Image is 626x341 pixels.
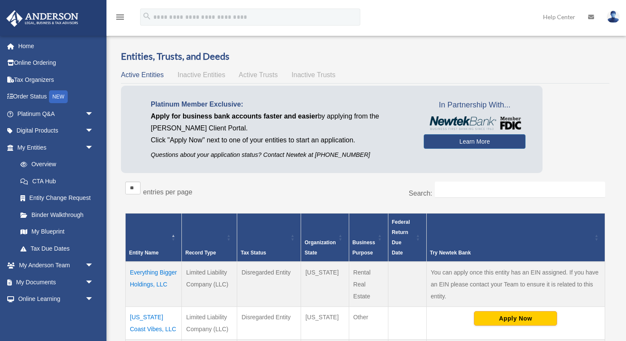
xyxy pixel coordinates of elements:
span: arrow_drop_down [85,274,102,291]
td: [US_STATE] Coast Vibes, LLC [126,306,182,339]
th: Business Purpose: Activate to sort [349,213,388,262]
td: Limited Liability Company (LLC) [182,306,237,339]
span: Active Entities [121,71,164,78]
a: Entity Change Request [12,190,102,207]
a: Overview [12,156,98,173]
div: NEW [49,90,68,103]
th: Organization State: Activate to sort [301,213,349,262]
td: [US_STATE] [301,262,349,307]
span: Apply for business bank accounts faster and easier [151,113,318,120]
div: Try Newtek Bank [430,248,592,258]
a: Order StatusNEW [6,88,106,106]
span: In Partnership With... [424,98,525,112]
a: My Documentsarrow_drop_down [6,274,106,291]
a: My Entitiesarrow_drop_down [6,139,102,156]
button: Apply Now [474,311,557,326]
td: Disregarded Entity [237,262,301,307]
td: Everything Bigger Holdings, LLC [126,262,182,307]
img: User Pic [607,11,620,23]
a: CTA Hub [12,173,102,190]
h3: Entities, Trusts, and Deeds [121,50,609,63]
a: Binder Walkthrough [12,206,102,223]
a: Tax Organizers [6,71,106,88]
a: My Anderson Teamarrow_drop_down [6,257,106,274]
td: Rental Real Estate [349,262,388,307]
td: Disregarded Entity [237,306,301,339]
span: Record Type [185,250,216,256]
p: Platinum Member Exclusive: [151,98,411,110]
span: Business Purpose [353,240,375,256]
a: Learn More [424,134,525,149]
td: You can apply once this entity has an EIN assigned. If you have an EIN please contact your Team t... [426,262,605,307]
span: arrow_drop_down [85,139,102,156]
span: Tax Status [241,250,266,256]
p: by applying from the [PERSON_NAME] Client Portal. [151,110,411,134]
span: Organization State [304,240,336,256]
span: arrow_drop_down [85,291,102,308]
a: Online Ordering [6,55,106,72]
th: Entity Name: Activate to invert sorting [126,213,182,262]
i: menu [115,12,125,22]
i: search [142,12,152,21]
span: Entity Name [129,250,158,256]
a: Online Learningarrow_drop_down [6,291,106,308]
img: Anderson Advisors Platinum Portal [4,10,81,27]
a: My Blueprint [12,223,102,240]
span: arrow_drop_down [85,122,102,140]
td: Other [349,306,388,339]
span: arrow_drop_down [85,105,102,123]
a: Platinum Q&Aarrow_drop_down [6,105,106,122]
a: Billingarrow_drop_down [6,307,106,324]
th: Record Type: Activate to sort [182,213,237,262]
span: Inactive Entities [178,71,225,78]
th: Tax Status: Activate to sort [237,213,301,262]
a: menu [115,15,125,22]
img: NewtekBankLogoSM.png [428,116,521,130]
span: Federal Return Due Date [392,219,410,256]
label: entries per page [143,188,192,196]
th: Federal Return Due Date: Activate to sort [388,213,426,262]
a: Home [6,38,106,55]
td: [US_STATE] [301,306,349,339]
span: Active Trusts [239,71,278,78]
span: Inactive Trusts [292,71,336,78]
label: Search: [409,190,432,197]
a: Digital Productsarrow_drop_down [6,122,106,139]
span: arrow_drop_down [85,257,102,275]
span: arrow_drop_down [85,307,102,325]
p: Questions about your application status? Contact Newtek at [PHONE_NUMBER] [151,150,411,160]
a: Tax Due Dates [12,240,102,257]
td: Limited Liability Company (LLC) [182,262,237,307]
th: Try Newtek Bank : Activate to sort [426,213,605,262]
p: Click "Apply Now" next to one of your entities to start an application. [151,134,411,146]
